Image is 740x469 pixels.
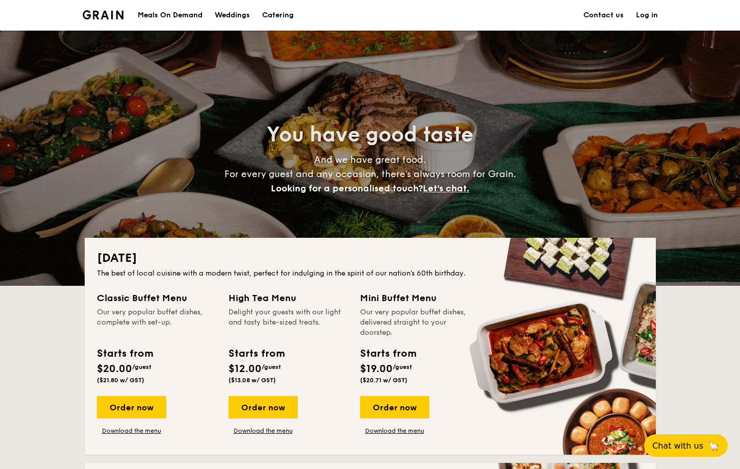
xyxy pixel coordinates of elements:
[97,291,216,305] div: Classic Buffet Menu
[360,363,393,375] span: $19.00
[97,396,166,418] div: Order now
[132,363,151,371] span: /guest
[97,377,144,384] span: ($21.80 w/ GST)
[224,154,516,194] span: And we have great food. For every guest and any occasion, there’s always room for Grain.
[271,183,423,194] span: Looking for a personalised touch?
[360,427,429,435] a: Download the menu
[228,307,348,338] div: Delight your guests with our light and tasty bite-sized treats.
[97,307,216,338] div: Our very popular buffet dishes, complete with set-up.
[97,427,166,435] a: Download the menu
[423,183,469,194] span: Let's chat.
[360,377,407,384] span: ($20.71 w/ GST)
[97,363,132,375] span: $20.00
[360,396,429,418] div: Order now
[228,427,298,435] a: Download the menu
[228,291,348,305] div: High Tea Menu
[267,122,473,147] span: You have good taste
[360,307,479,338] div: Our very popular buffet dishes, delivered straight to your doorstep.
[652,441,703,451] span: Chat with us
[644,434,728,457] button: Chat with us🦙
[262,363,281,371] span: /guest
[97,268,644,279] div: The best of local cuisine with a modern twist, perfect for indulging in the spirit of our nation’...
[360,346,416,361] div: Starts from
[228,396,298,418] div: Order now
[97,346,152,361] div: Starts from
[83,10,124,19] img: Grain
[360,291,479,305] div: Mini Buffet Menu
[228,346,284,361] div: Starts from
[97,250,644,266] h2: [DATE]
[707,440,720,452] span: 🦙
[393,363,412,371] span: /guest
[228,377,276,384] span: ($13.08 w/ GST)
[228,363,262,375] span: $12.00
[83,10,124,19] a: Logotype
